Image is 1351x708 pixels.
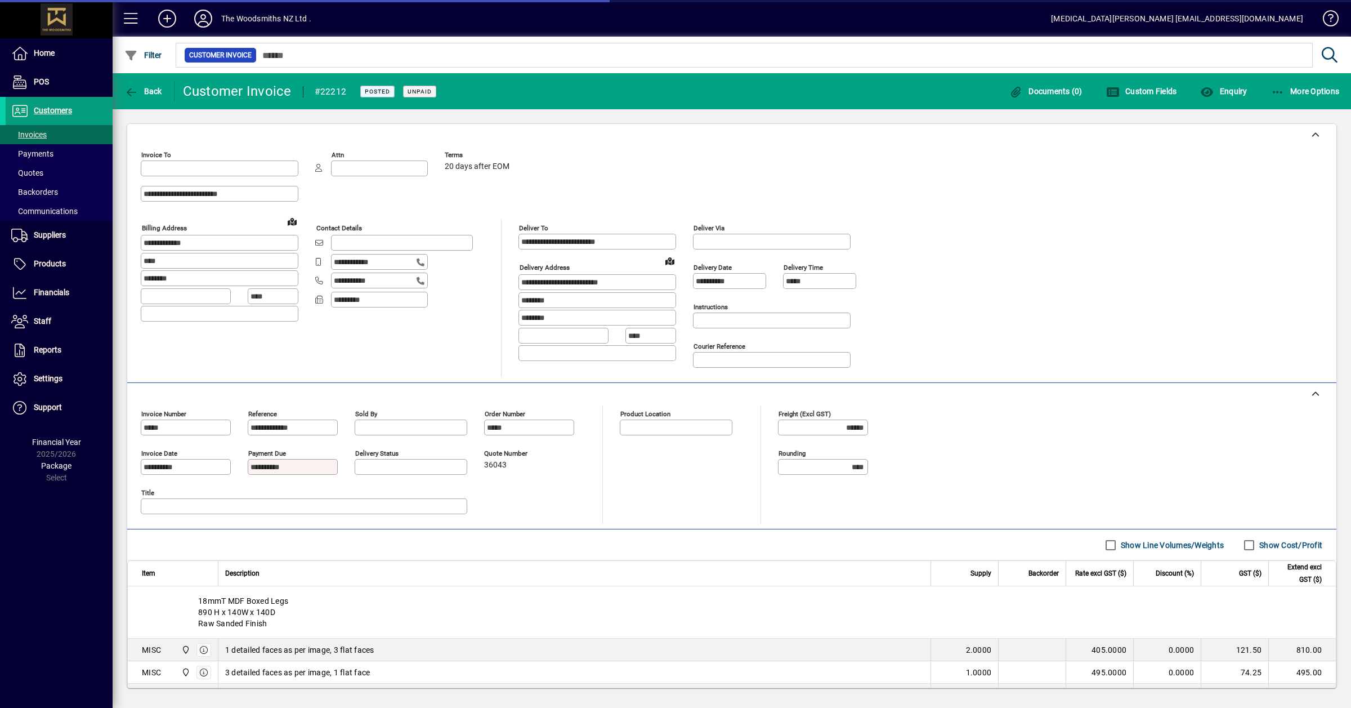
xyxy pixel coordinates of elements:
[149,8,185,29] button: Add
[34,317,51,326] span: Staff
[445,152,512,159] span: Terms
[694,264,732,271] mat-label: Delivery date
[34,374,62,383] span: Settings
[1133,661,1201,684] td: 0.0000
[1201,639,1268,661] td: 121.50
[34,345,61,354] span: Reports
[694,303,728,311] mat-label: Instructions
[779,410,831,418] mat-label: Freight (excl GST)
[122,81,165,101] button: Back
[1119,540,1224,551] label: Show Line Volumes/Weights
[124,51,162,60] span: Filter
[485,410,525,418] mat-label: Order number
[966,667,992,678] span: 1.0000
[141,489,154,497] mat-label: Title
[34,48,55,57] span: Home
[221,10,311,28] div: The Woodsmiths NZ Ltd .
[1314,2,1337,39] a: Knowledge Base
[1268,81,1343,101] button: More Options
[6,221,113,250] a: Suppliers
[1271,87,1340,96] span: More Options
[1200,87,1247,96] span: Enquiry
[34,259,66,268] span: Products
[1201,684,1268,706] td: 135.00
[32,438,81,447] span: Financial Year
[189,50,252,61] span: Customer Invoice
[141,449,177,457] mat-label: Invoice date
[183,82,292,100] div: Customer Invoice
[11,149,53,158] span: Payments
[1257,540,1322,551] label: Show Cost/Profit
[1028,567,1059,580] span: Backorder
[1239,567,1261,580] span: GST ($)
[283,212,301,230] a: View on map
[141,410,186,418] mat-label: Invoice number
[1009,87,1082,96] span: Documents (0)
[6,68,113,96] a: POS
[1197,81,1250,101] button: Enquiry
[408,88,432,95] span: Unpaid
[34,106,72,115] span: Customers
[315,83,347,101] div: #22212
[1103,81,1180,101] button: Custom Fields
[185,8,221,29] button: Profile
[484,461,507,470] span: 36043
[6,336,113,364] a: Reports
[6,202,113,221] a: Communications
[6,182,113,202] a: Backorders
[355,449,399,457] mat-label: Delivery status
[966,644,992,656] span: 2.0000
[1201,661,1268,684] td: 74.25
[34,77,49,86] span: POS
[1276,561,1322,586] span: Extend excl GST ($)
[694,224,724,232] mat-label: Deliver via
[1051,10,1303,28] div: [MEDICAL_DATA][PERSON_NAME] [EMAIL_ADDRESS][DOMAIN_NAME]
[694,342,745,350] mat-label: Courier Reference
[332,151,344,159] mat-label: Attn
[1133,639,1201,661] td: 0.0000
[11,168,43,177] span: Quotes
[6,365,113,393] a: Settings
[34,288,69,297] span: Financials
[142,644,161,656] div: MISC
[34,230,66,239] span: Suppliers
[6,144,113,163] a: Payments
[1073,667,1126,678] div: 495.0000
[11,130,47,139] span: Invoices
[142,567,155,580] span: Item
[1268,684,1336,706] td: 900.00
[142,667,161,678] div: MISC
[248,410,277,418] mat-label: Reference
[1073,644,1126,656] div: 405.0000
[6,163,113,182] a: Quotes
[11,188,58,197] span: Backorders
[355,410,377,418] mat-label: Sold by
[365,88,390,95] span: Posted
[1133,684,1201,706] td: 0.0000
[6,279,113,307] a: Financials
[178,644,191,656] span: The Woodsmiths
[779,449,806,457] mat-label: Rounding
[113,81,175,101] app-page-header-button: Back
[122,45,165,65] button: Filter
[225,644,374,656] span: 1 detailed faces as per image, 3 flat faces
[1075,567,1126,580] span: Rate excl GST ($)
[1106,87,1177,96] span: Custom Fields
[11,207,78,216] span: Communications
[178,666,191,679] span: The Woodsmiths
[128,586,1336,638] div: 18mmT MDF Boxed Legs 890 H x 140W x 140D Raw Sanded Finish
[6,394,113,422] a: Support
[248,449,286,457] mat-label: Payment due
[124,87,162,96] span: Back
[34,403,62,412] span: Support
[225,567,260,580] span: Description
[141,151,171,159] mat-label: Invoice To
[1156,567,1194,580] span: Discount (%)
[784,264,823,271] mat-label: Delivery time
[6,308,113,336] a: Staff
[970,567,991,580] span: Supply
[484,450,552,457] span: Quote number
[1268,639,1336,661] td: 810.00
[445,162,509,171] span: 20 days after EOM
[661,252,679,270] a: View on map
